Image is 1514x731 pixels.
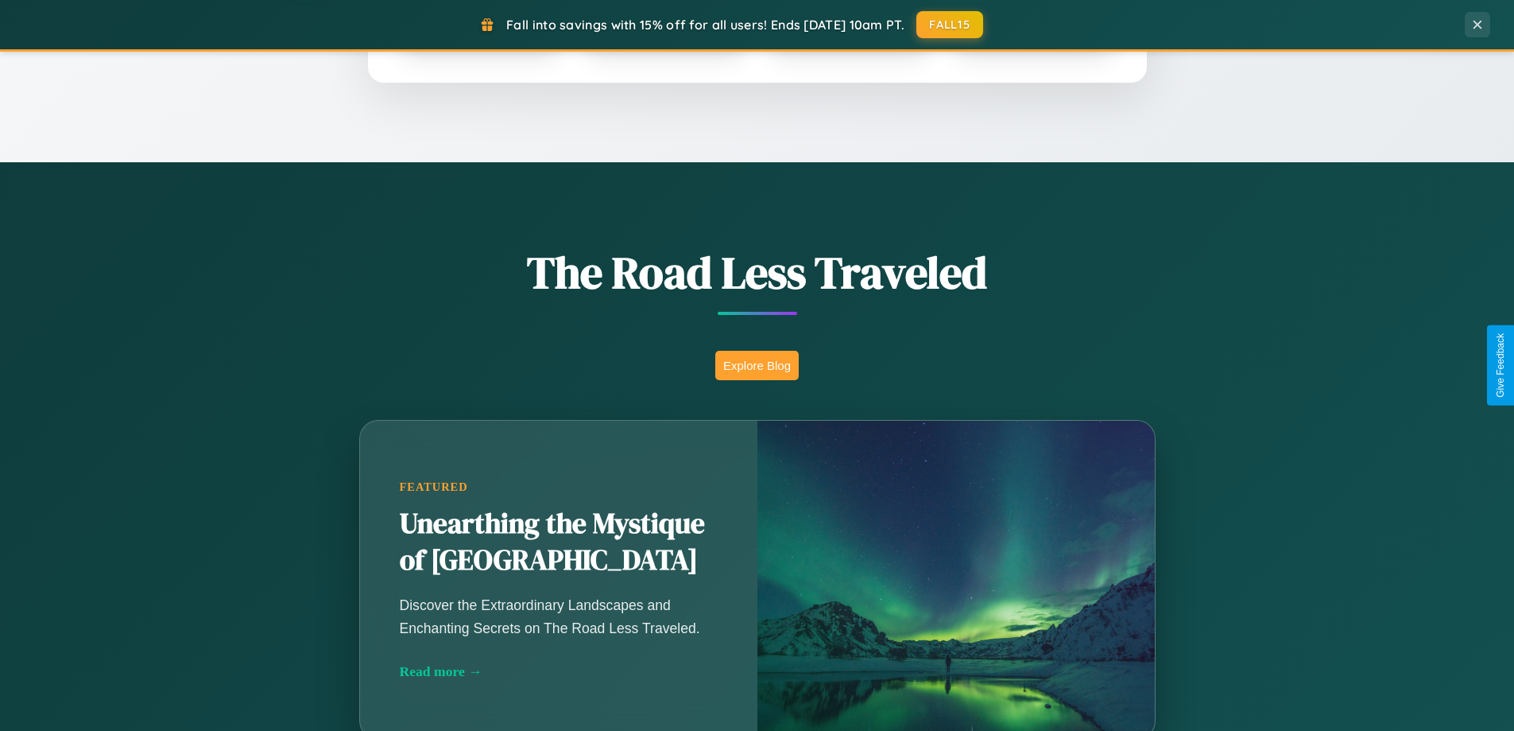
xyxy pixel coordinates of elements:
div: Featured [400,480,718,494]
span: Fall into savings with 15% off for all users! Ends [DATE] 10am PT. [506,17,904,33]
p: Discover the Extraordinary Landscapes and Enchanting Secrets on The Road Less Traveled. [400,594,718,639]
button: FALL15 [916,11,983,38]
div: Read more → [400,663,718,680]
h1: The Road Less Traveled [281,242,1234,303]
h2: Unearthing the Mystique of [GEOGRAPHIC_DATA] [400,506,718,579]
button: Explore Blog [715,351,799,380]
div: Give Feedback [1495,333,1506,398]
